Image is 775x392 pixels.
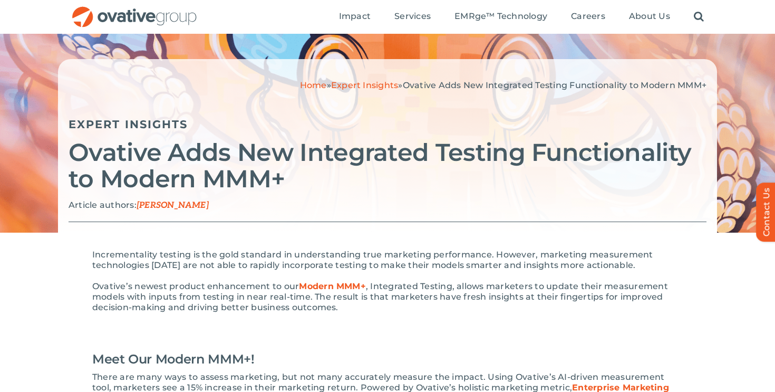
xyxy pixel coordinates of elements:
p: Incrementality testing is the gold standard in understanding true marketing performance. However,... [92,250,683,271]
span: Careers [571,11,605,22]
a: Careers [571,11,605,23]
a: EMRge™ Technology [454,11,547,23]
a: OG_Full_horizontal_RGB [71,5,198,15]
span: Ovative Adds New Integrated Testing Functionality to Modern MMM+ [403,80,706,90]
span: Impact [339,11,371,22]
span: [PERSON_NAME] [137,200,209,211]
span: » » [300,80,706,90]
a: Modern MMM+ [299,281,366,291]
a: Impact [339,11,371,23]
a: Expert Insights [331,80,399,90]
a: Search [694,11,704,23]
span: About Us [629,11,670,22]
span: EMRge™ Technology [454,11,547,22]
a: Services [394,11,431,23]
span: Services [394,11,431,22]
a: Expert Insights [69,118,188,131]
p: Ovative’s newest product enhancement to our , Integrated Testing, allows marketers to update thei... [92,281,683,313]
h2: Meet Our Modern MMM+! [92,347,683,372]
p: Article authors: [69,200,706,211]
a: Home [300,80,327,90]
a: About Us [629,11,670,23]
h2: Ovative Adds New Integrated Testing Functionality to Modern MMM+ [69,139,706,192]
